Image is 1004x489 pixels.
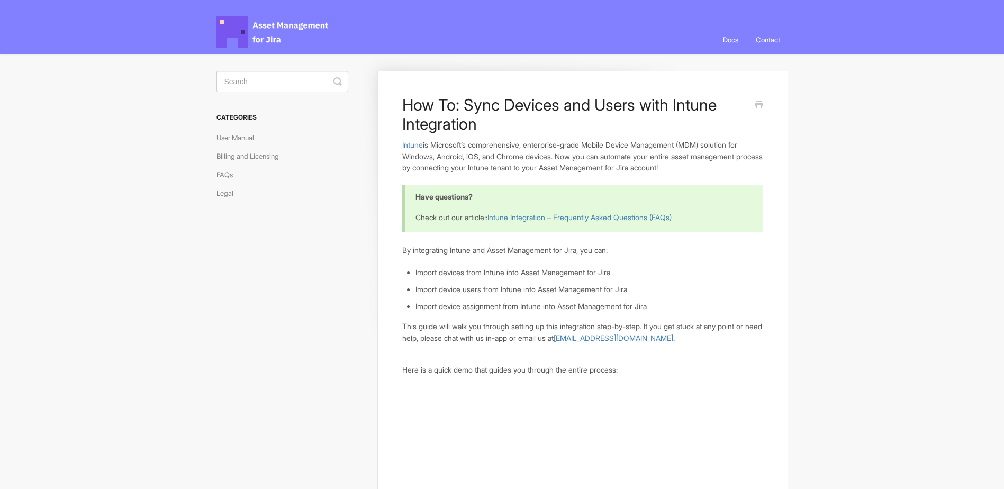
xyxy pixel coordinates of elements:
p: By integrating Intune and Asset Management for Jira, you can: [402,245,763,256]
p: Here is a quick demo that guides you through the entire process: [402,364,763,376]
h3: Categories [216,108,348,127]
p: is Microsoft’s comprehensive, enterprise-grade Mobile Device Management (MDM) solution for Window... [402,139,763,174]
a: Billing and Licensing [216,148,287,165]
h1: How To: Sync Devices and Users with Intune Integration [402,95,747,133]
p: Check out our article:: [415,212,749,223]
li: Import device users from Intune into Asset Management for Jira [415,284,763,295]
a: Intune [402,140,423,149]
a: Contact [748,25,788,54]
a: Intune Integration – Frequently Asked Questions (FAQs) [487,213,672,222]
p: This guide will walk you through setting up this integration step-by-step. If you get stuck at an... [402,321,763,343]
a: User Manual [216,129,262,146]
li: Import device assignment from Intune into Asset Management for Jira [415,301,763,312]
a: Print this Article [755,99,763,111]
input: Search [216,71,348,92]
li: Import devices from Intune into Asset Management for Jira [415,267,763,278]
a: FAQs [216,166,241,183]
b: Have questions? [415,192,473,201]
a: [EMAIL_ADDRESS][DOMAIN_NAME] [554,333,673,342]
a: Legal [216,185,241,202]
a: Docs [715,25,746,54]
span: Asset Management for Jira Docs [216,16,330,48]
